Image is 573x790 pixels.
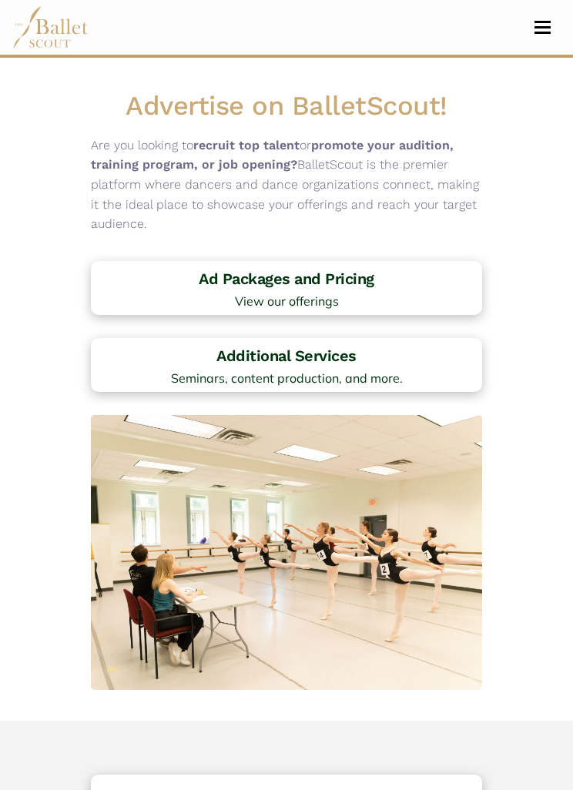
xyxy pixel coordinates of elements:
h4: Additional Services [99,346,474,366]
img: Ballerinas at an audition [91,415,482,690]
button: Toggle navigation [524,20,561,35]
b: recruit top talent [193,138,300,152]
a: Ad Packages and Pricing View our offerings [91,261,482,315]
h4: Ad Packages and Pricing [99,269,474,289]
p: Are you looking to or BalletScout is the premier platform where dancers and dance organizations c... [91,136,482,234]
h1: Advertise on BalletScout! [91,89,482,123]
span: View our offerings [99,295,474,307]
a: Additional Services Seminars, content production, and more. [91,338,482,392]
span: Seminars, content production, and more. [99,372,474,384]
